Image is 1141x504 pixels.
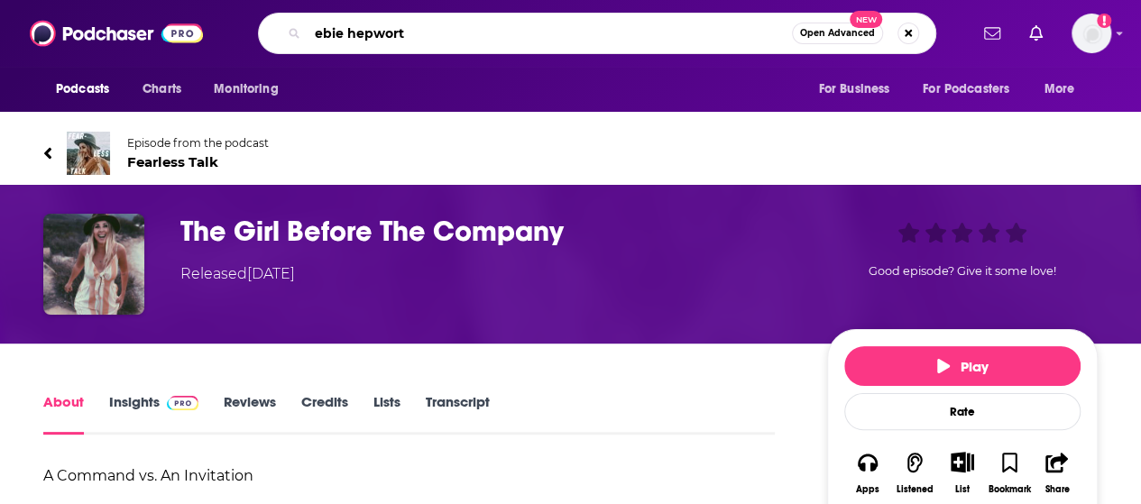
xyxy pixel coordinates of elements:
[56,77,109,102] span: Podcasts
[30,16,203,50] img: Podchaser - Follow, Share and Rate Podcasts
[1022,18,1050,49] a: Show notifications dropdown
[426,393,490,435] a: Transcript
[800,29,875,38] span: Open Advanced
[792,23,883,44] button: Open AdvancedNew
[805,72,912,106] button: open menu
[214,77,278,102] span: Monitoring
[989,484,1031,495] div: Bookmark
[1032,72,1098,106] button: open menu
[1044,77,1075,102] span: More
[977,18,1008,49] a: Show notifications dropdown
[43,132,1098,175] a: Fearless TalkEpisode from the podcastFearless Talk
[1044,484,1069,495] div: Share
[109,393,198,435] a: InsightsPodchaser Pro
[301,393,348,435] a: Credits
[308,19,792,48] input: Search podcasts, credits, & more...
[869,264,1056,278] span: Good episode? Give it some love!
[224,393,276,435] a: Reviews
[201,72,301,106] button: open menu
[180,263,295,285] div: Released [DATE]
[897,484,934,495] div: Listened
[258,13,936,54] div: Search podcasts, credits, & more...
[937,358,989,375] span: Play
[1097,14,1111,28] svg: Add a profile image
[923,77,1009,102] span: For Podcasters
[1072,14,1111,53] button: Show profile menu
[943,452,980,472] button: Show More Button
[850,11,882,28] span: New
[856,484,879,495] div: Apps
[43,393,84,435] a: About
[43,467,253,484] strong: A Command vs. An Invitation
[127,153,269,170] span: Fearless Talk
[955,483,970,495] div: List
[818,77,889,102] span: For Business
[1072,14,1111,53] img: User Profile
[131,72,192,106] a: Charts
[180,214,798,249] h1: The Girl Before The Company
[127,136,269,150] span: Episode from the podcast
[844,346,1081,386] button: Play
[143,77,181,102] span: Charts
[167,396,198,410] img: Podchaser Pro
[43,72,133,106] button: open menu
[1072,14,1111,53] span: Logged in as WPubPR1
[67,132,110,175] img: Fearless Talk
[911,72,1035,106] button: open menu
[373,393,400,435] a: Lists
[43,214,144,315] img: The Girl Before The Company
[844,393,1081,430] div: Rate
